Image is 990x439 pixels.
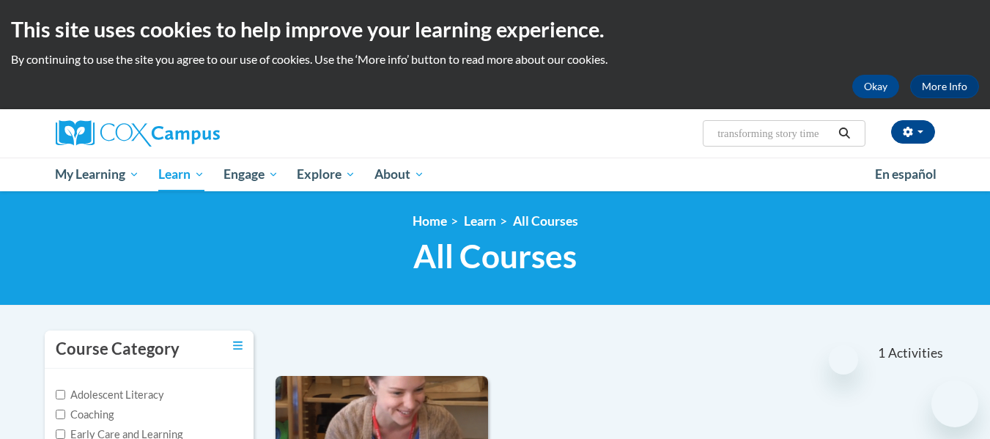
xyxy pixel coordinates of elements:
[287,158,365,191] a: Explore
[875,166,937,182] span: En español
[413,213,447,229] a: Home
[56,390,65,399] input: Checkbox for Options
[374,166,424,183] span: About
[852,75,899,98] button: Okay
[214,158,288,191] a: Engage
[413,237,577,276] span: All Courses
[910,75,979,98] a: More Info
[56,407,114,423] label: Coaching
[55,166,139,183] span: My Learning
[56,120,220,147] img: Cox Campus
[464,213,496,229] a: Learn
[297,166,355,183] span: Explore
[56,387,164,403] label: Adolescent Literacy
[224,166,278,183] span: Engage
[46,158,149,191] a: My Learning
[829,345,858,375] iframe: Close message
[149,158,214,191] a: Learn
[833,125,855,142] button: Search
[56,120,334,147] a: Cox Campus
[931,380,978,427] iframe: Button to launch messaging window
[56,338,180,361] h3: Course Category
[513,213,578,229] a: All Courses
[365,158,434,191] a: About
[865,159,946,190] a: En español
[891,120,935,144] button: Account Settings
[34,158,957,191] div: Main menu
[158,166,204,183] span: Learn
[11,51,979,67] p: By continuing to use the site you agree to our use of cookies. Use the ‘More info’ button to read...
[11,15,979,44] h2: This site uses cookies to help improve your learning experience.
[716,125,833,142] input: Search Courses
[56,410,65,419] input: Checkbox for Options
[56,429,65,439] input: Checkbox for Options
[233,338,243,354] a: Toggle collapse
